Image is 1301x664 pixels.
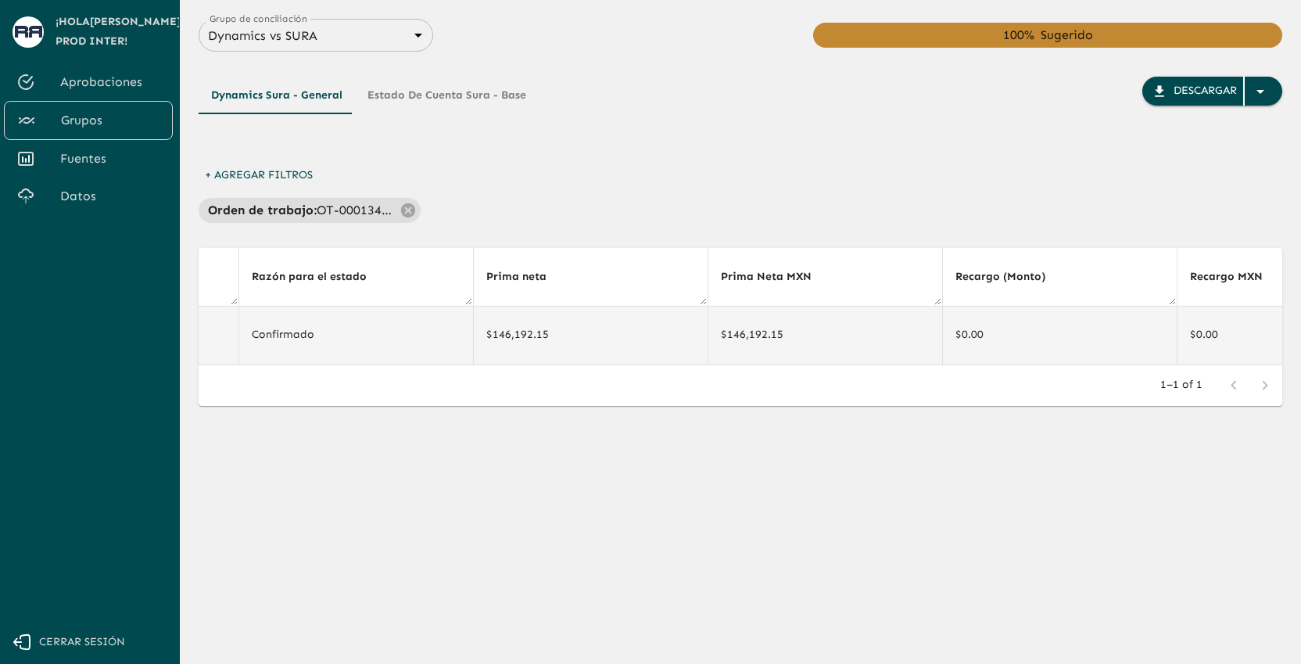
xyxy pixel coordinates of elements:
span: ¡Hola [PERSON_NAME] Prod Inter ! [56,13,181,51]
span: Recargo (Monto) [955,267,1066,286]
div: Tipos de Movimientos [199,77,539,114]
button: Descargar [1142,77,1282,106]
button: Dynamics Sura - General [199,77,355,114]
button: + Agregar Filtros [199,161,319,190]
p: Orden de trabajo : [208,201,317,220]
a: Fuentes [4,140,173,178]
a: Datos [4,178,173,215]
span: Prima neta [486,267,567,286]
div: Sugerido: 100.00% [813,23,1282,48]
span: Recargo MXN [1190,267,1283,286]
img: avatar [15,26,42,38]
span: Fuentes [60,149,160,168]
div: Descargar [1174,81,1237,101]
span: Grupos [61,111,159,130]
a: Aprobaciones [4,63,173,101]
a: Grupos [4,101,173,140]
div: Orden de trabajo:OT-0001341944 [199,198,421,223]
div: $0.00 [955,327,1164,343]
div: $146,192.15 [721,327,930,343]
span: Prima Neta MXN [721,267,832,286]
p: 1–1 of 1 [1160,377,1202,393]
p: OT-0001341944 [317,201,395,220]
div: Sugerido [1041,26,1093,45]
div: Confirmado [252,327,461,343]
span: Razón para el estado [252,267,387,286]
span: Cerrar sesión [39,633,125,652]
span: Datos [60,187,160,206]
button: Estado de Cuenta Sura - Base [355,77,539,114]
label: Grupo de conciliación [210,12,307,25]
div: $146,192.15 [486,327,695,343]
div: 100 % [1003,26,1034,45]
div: Dynamics vs SURA [199,24,433,47]
span: Aprobaciones [60,73,160,92]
